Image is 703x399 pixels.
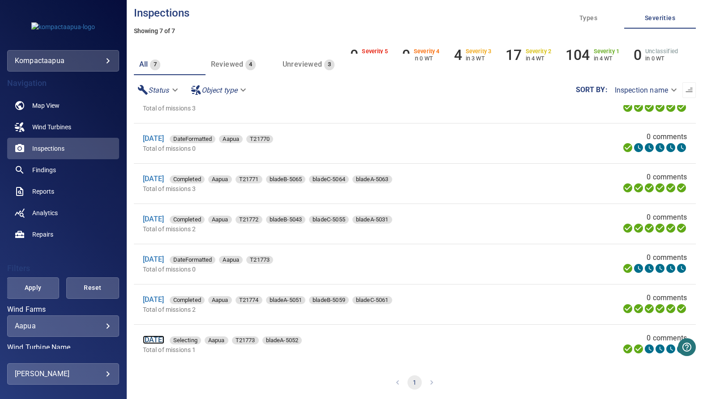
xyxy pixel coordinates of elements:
[170,135,216,144] span: DateFormatted
[665,142,676,153] svg: Matching 0%
[208,215,232,224] span: Aapua
[245,59,256,70] span: 4
[246,135,273,144] span: T21770
[32,123,71,132] span: Wind Turbines
[7,264,119,273] h4: Filters
[219,135,243,143] div: Aapua
[634,47,642,64] h6: 0
[143,225,508,233] p: Total of missions 2
[644,263,655,274] svg: Selecting 0%
[236,175,262,183] div: T21771
[262,336,302,344] div: bladeA-5052
[309,175,349,184] span: bladeC-5064
[622,223,633,233] svg: Uploading 100%
[232,336,259,345] span: T21773
[143,305,508,314] p: Total of missions 2
[170,215,205,224] span: Completed
[622,263,633,274] svg: Uploading 100%
[7,224,119,245] a: repairs noActive
[350,47,358,64] h6: 0
[150,59,160,70] span: 7
[266,296,306,305] span: bladeA-5051
[32,187,54,196] span: Reports
[7,181,119,202] a: reports noActive
[32,101,60,110] span: Map View
[566,47,619,64] li: Severity 1
[594,48,620,55] h6: Severity 1
[170,255,216,264] span: DateFormatted
[32,144,64,153] span: Inspections
[7,277,59,299] button: Apply
[644,183,655,193] svg: Selecting 100%
[630,13,690,24] span: Severities
[644,142,655,153] svg: Selecting 0%
[134,82,184,98] div: Status
[622,142,633,153] svg: Uploading 100%
[352,296,392,305] span: bladeC-5061
[7,202,119,224] a: analytics noActive
[246,255,273,264] span: T21773
[644,344,655,354] svg: Selecting 0%
[7,315,119,337] div: Wind Farms
[676,303,687,314] svg: Classification 100%
[655,344,665,354] svg: ML Processing 0%
[352,215,392,224] span: bladeA-5031
[309,296,349,304] div: bladeB-5059
[208,216,232,224] div: Aapua
[309,215,349,224] span: bladeC-5055
[526,48,552,55] h6: Severity 2
[622,303,633,314] svg: Uploading 100%
[655,263,665,274] svg: ML Processing 0%
[622,344,633,354] svg: Uploading 100%
[647,212,687,223] span: 0 comments
[362,48,388,55] h6: Severity 5
[219,256,243,264] div: Aapua
[7,95,119,116] a: map noActive
[676,183,687,193] svg: Classification 100%
[309,216,349,224] div: bladeC-5055
[170,175,205,183] div: Completed
[644,303,655,314] svg: Selecting 100%
[676,344,687,354] svg: Classification 0%
[655,142,665,153] svg: ML Processing 0%
[352,175,392,184] span: bladeA-5063
[170,135,216,143] div: DateFormatted
[566,47,590,64] h6: 104
[350,47,388,64] li: Severity 5
[655,183,665,193] svg: ML Processing 100%
[647,132,687,142] span: 0 comments
[466,48,492,55] h6: Severity 3
[143,335,164,344] a: [DATE]
[143,295,164,304] a: [DATE]
[7,159,119,181] a: findings noActive
[466,55,492,62] p: in 3 WT
[77,282,107,293] span: Reset
[143,255,164,263] a: [DATE]
[232,336,259,344] div: T21773
[31,22,95,31] img: kompactaapua-logo
[236,296,262,305] span: T21774
[208,175,232,183] div: Aapua
[148,86,169,94] em: Status
[170,256,216,264] div: DateFormatted
[134,28,696,34] h5: Showing 7 of 7
[352,296,392,304] div: bladeC-5061
[676,102,687,113] svg: Classification 100%
[676,263,687,274] svg: Classification 0%
[645,48,678,55] h6: Unclassified
[644,223,655,233] svg: Selecting 100%
[402,47,440,64] li: Severity 4
[644,102,655,113] svg: Selecting 100%
[665,303,676,314] svg: Matching 100%
[645,55,678,62] p: in 0 WT
[7,79,119,88] h4: Navigation
[205,336,228,345] span: Aapua
[15,322,111,330] div: Aapua
[665,102,676,113] svg: Matching 100%
[236,216,262,224] div: T21772
[665,183,676,193] svg: Matching 100%
[655,303,665,314] svg: ML Processing 100%
[558,13,619,24] span: Types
